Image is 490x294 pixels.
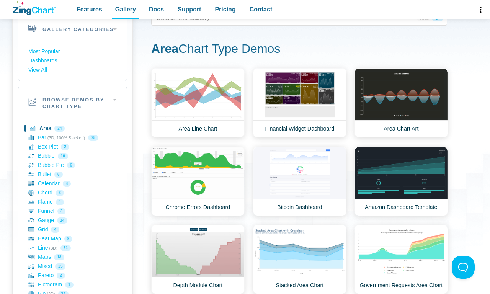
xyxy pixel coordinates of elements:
a: Area Chart Art [354,68,448,137]
span: Pricing [215,4,235,15]
a: Dashboards [28,56,117,65]
a: Government Requests Area Chart [354,225,448,294]
a: Area Line Chart [151,68,245,137]
span: Docs [149,4,164,15]
a: Amazon Dashboard Template [354,147,448,216]
a: Stacked Area Chart [253,225,346,294]
a: Financial Widget Dashboard [253,68,346,137]
a: Chrome Errors Dashboard [151,147,245,216]
span: Features [77,4,102,15]
span: Gallery [115,4,136,15]
span: Contact [250,4,273,15]
a: Most Popular [28,47,117,56]
a: View All [28,65,117,75]
h2: Gallery Categories [18,16,127,41]
h1: Chart Type Demos [151,41,447,58]
a: Bitcoin Dashboard [253,147,346,216]
a: ZingChart Logo. Click to return to the homepage [13,1,56,15]
span: Support [178,4,201,15]
a: Depth Module Chart [151,225,245,294]
h2: Browse Demos By Chart Type [18,87,127,118]
strong: Area [151,42,178,56]
iframe: Toggle Customer Support [452,256,475,279]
